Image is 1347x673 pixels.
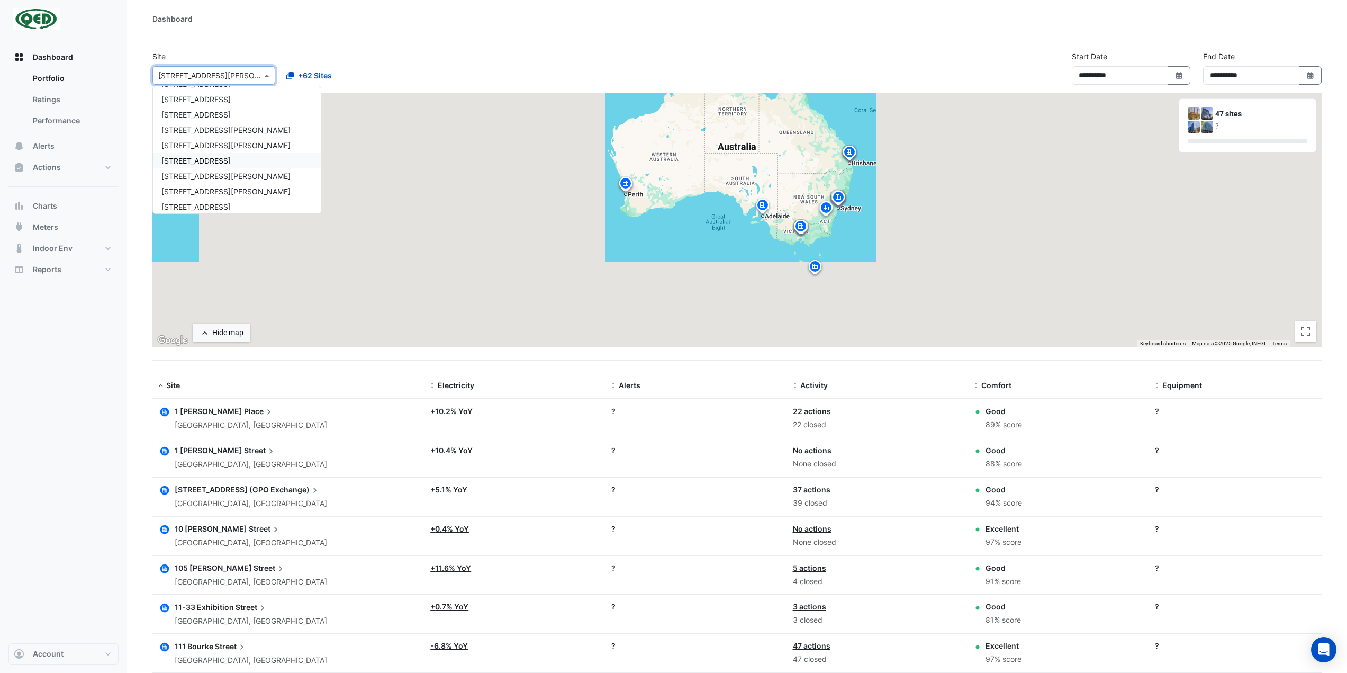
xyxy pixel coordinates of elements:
[152,51,166,62] label: Site
[161,156,231,165] span: [STREET_ADDRESS]
[161,110,231,119] span: [STREET_ADDRESS]
[33,141,55,151] span: Alerts
[1311,637,1336,662] div: Open Intercom Messenger
[212,327,243,338] div: Hide map
[8,259,119,280] button: Reports
[611,406,780,417] div: ?
[1201,121,1213,133] img: 10 Shelley Street
[175,654,327,667] div: [GEOGRAPHIC_DATA], [GEOGRAPHIC_DATA]
[1188,121,1200,133] img: 10 Franklin Street (GPO Exchange)
[8,136,119,157] button: Alerts
[175,615,327,627] div: [GEOGRAPHIC_DATA], [GEOGRAPHIC_DATA]
[1215,109,1307,120] div: 47 sites
[793,485,830,494] a: 37 actions
[24,68,119,89] a: Portfolio
[754,198,771,216] img: site-pin.svg
[1201,107,1213,120] img: 1 Shelley Street
[1203,51,1235,62] label: End Date
[793,524,831,533] a: No actions
[986,536,1021,549] div: 97% score
[986,601,1021,612] div: Good
[8,47,119,68] button: Dashboard
[236,601,268,613] span: Street
[611,523,780,534] div: ?
[793,641,830,650] a: 47 actions
[175,576,327,588] div: [GEOGRAPHIC_DATA], [GEOGRAPHIC_DATA]
[8,195,119,217] button: Charts
[817,201,834,219] img: site-pin.svg
[986,497,1022,509] div: 94% score
[155,334,190,347] img: Google
[175,524,247,533] span: 10 [PERSON_NAME]
[14,141,24,151] app-icon: Alerts
[161,172,291,181] span: [STREET_ADDRESS][PERSON_NAME]
[430,485,467,494] a: +5.1% YoY
[986,406,1022,417] div: Good
[161,202,231,211] span: [STREET_ADDRESS]
[244,445,276,456] span: Street
[793,458,961,470] div: None closed
[830,189,847,208] img: site-pin.svg
[793,419,961,431] div: 22 closed
[13,8,60,30] img: Company Logo
[807,259,824,277] img: site-pin.svg
[33,264,61,275] span: Reports
[175,563,252,572] span: 105 [PERSON_NAME]
[793,614,961,626] div: 3 closed
[793,536,961,549] div: None closed
[793,407,831,416] a: 22 actions
[8,68,119,136] div: Dashboard
[24,89,119,110] a: Ratings
[986,640,1021,651] div: Excellent
[1155,562,1323,573] div: ?
[438,381,474,390] span: Electricity
[33,649,64,659] span: Account
[986,614,1021,626] div: 81% score
[430,524,469,533] a: +0.4% YoY
[33,162,61,173] span: Actions
[298,70,332,81] span: +62 Sites
[175,537,327,549] div: [GEOGRAPHIC_DATA], [GEOGRAPHIC_DATA]
[1155,445,1323,456] div: ?
[618,176,635,195] img: site-pin.svg
[175,407,242,416] span: 1 [PERSON_NAME]
[1215,121,1307,132] div: ?
[986,576,1021,588] div: 91% score
[841,145,858,163] img: site-pin.svg
[1155,523,1323,534] div: ?
[793,602,826,611] a: 3 actions
[793,563,826,572] a: 5 actions
[1072,51,1107,62] label: Start Date
[829,189,846,208] img: site-pin.svg
[986,484,1022,495] div: Good
[430,563,471,572] a: +11.6% YoY
[175,603,234,612] span: 11-33 Exhibition
[254,562,286,574] span: Street
[152,13,193,24] div: Dashboard
[166,381,180,390] span: Site
[986,562,1021,573] div: Good
[153,86,321,213] div: Options List
[818,200,835,219] img: site-pin.svg
[1295,321,1316,342] button: Toggle fullscreen view
[14,264,24,275] app-icon: Reports
[175,485,269,494] span: [STREET_ADDRESS] (GPO
[33,201,57,211] span: Charts
[1140,340,1186,347] button: Keyboard shortcuts
[611,562,780,573] div: ?
[161,95,231,104] span: [STREET_ADDRESS]
[1174,71,1184,80] fa-icon: Select Date
[1155,484,1323,495] div: ?
[155,334,190,347] a: Open this area in Google Maps (opens a new window)
[981,381,1011,390] span: Comfort
[1155,406,1323,417] div: ?
[430,602,468,611] a: +0.7% YoY
[986,419,1022,431] div: 89% score
[793,497,961,509] div: 39 closed
[215,640,247,652] span: Street
[1306,71,1315,80] fa-icon: Select Date
[249,523,281,535] span: Street
[8,643,119,665] button: Account
[161,125,291,134] span: [STREET_ADDRESS][PERSON_NAME]
[175,642,213,651] span: 111 Bourke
